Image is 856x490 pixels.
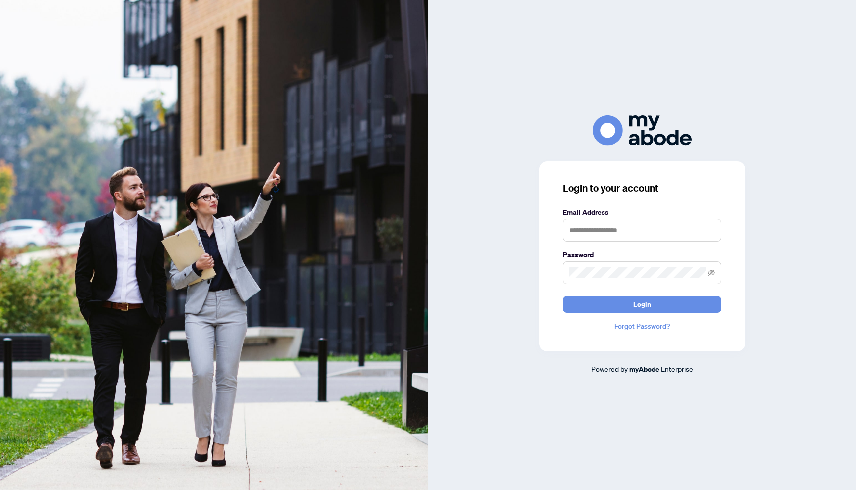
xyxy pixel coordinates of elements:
[633,296,651,312] span: Login
[593,115,692,146] img: ma-logo
[563,321,721,332] a: Forgot Password?
[563,181,721,195] h3: Login to your account
[563,296,721,313] button: Login
[661,364,693,373] span: Enterprise
[563,249,721,260] label: Password
[708,269,715,276] span: eye-invisible
[629,364,659,375] a: myAbode
[591,364,628,373] span: Powered by
[563,207,721,218] label: Email Address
